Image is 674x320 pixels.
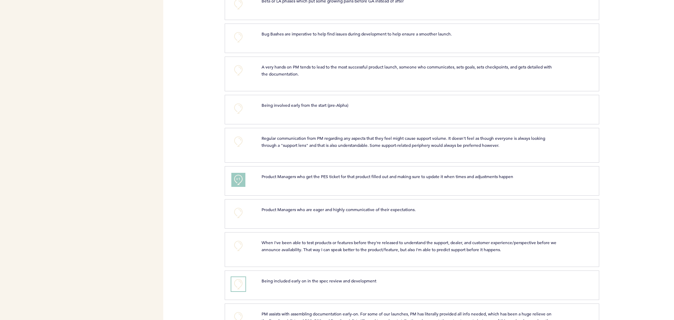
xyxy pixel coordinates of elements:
[231,173,245,187] button: +1
[262,174,513,179] span: Product Managers who get the PES ticket for that product filled out and making sure to update it ...
[262,207,416,212] span: Product Managers who are eager and highly communicative of their expectations.
[262,31,452,37] span: Bug Bashes are imperative to help find issues during development to help ensure a smoother launch.
[262,278,376,283] span: Being included early on in the spec review and development
[262,240,557,252] span: When I've been able to test products or features before they're released to understand the suppor...
[262,102,348,108] span: Being involved early from the start (pre-Alpha)
[236,176,241,183] span: +1
[262,64,553,77] span: A very hands on PM tends to lead to the most successful product launch, someone who communicates,...
[262,135,546,148] span: Regular communication from PM regarding any aspects that they feel might cause support volume. It...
